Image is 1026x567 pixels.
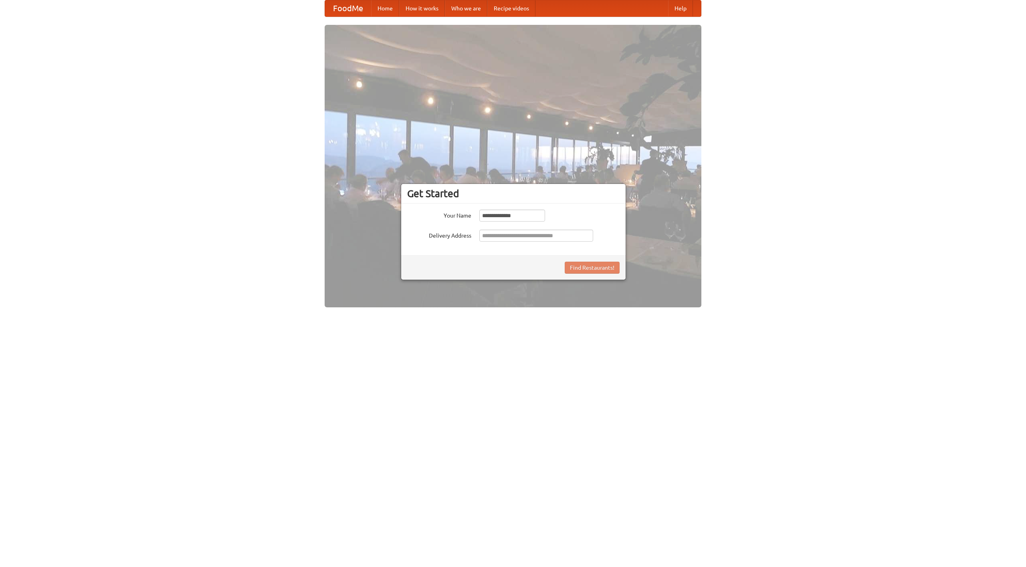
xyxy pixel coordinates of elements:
a: How it works [399,0,445,16]
a: FoodMe [325,0,371,16]
a: Recipe videos [487,0,535,16]
h3: Get Started [407,188,620,200]
label: Delivery Address [407,230,471,240]
a: Home [371,0,399,16]
label: Your Name [407,210,471,220]
a: Who we are [445,0,487,16]
a: Help [668,0,693,16]
button: Find Restaurants! [565,262,620,274]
